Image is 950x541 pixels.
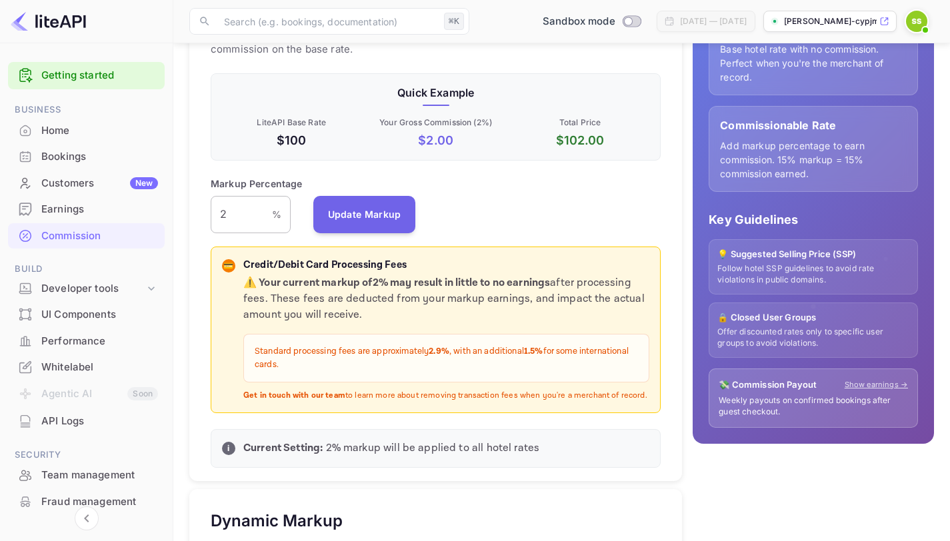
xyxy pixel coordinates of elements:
[8,302,165,326] a: UI Components
[429,346,449,357] strong: 2.9%
[272,207,281,221] p: %
[717,263,909,286] p: Follow hotel SSP guidelines to avoid rate violations in public domains.
[537,14,646,29] div: Switch to Production mode
[243,275,649,323] p: after processing fees. These fees are deducted from your markup earnings, and impact the actual a...
[11,11,86,32] img: LiteAPI logo
[41,494,158,510] div: Fraud management
[8,62,165,89] div: Getting started
[784,15,877,27] p: [PERSON_NAME]-cypjm....
[8,118,165,144] div: Home
[41,468,158,483] div: Team management
[366,131,505,149] p: $ 2.00
[511,117,649,129] p: Total Price
[543,14,615,29] span: Sandbox mode
[8,262,165,276] span: Build
[717,311,909,324] p: 🔒 Closed User Groups
[719,395,908,418] p: Weekly payouts on confirmed bookings after guest checkout.
[444,13,464,30] div: ⌘K
[243,390,649,402] p: to learn more about removing transaction fees when you're a merchant of record.
[211,196,272,233] input: 0
[243,258,649,273] p: Credit/Debit Card Processing Fees
[8,197,165,221] a: Earnings
[8,171,165,197] div: CustomersNew
[41,123,158,139] div: Home
[130,177,158,189] div: New
[41,334,158,349] div: Performance
[8,223,165,249] div: Commission
[41,307,158,322] div: UI Components
[8,277,165,300] div: Developer tools
[719,378,817,392] p: 💸 Commission Payout
[8,354,165,380] div: Whitelabel
[720,117,907,133] p: Commissionable Rate
[222,131,361,149] p: $100
[8,328,165,353] a: Performance
[41,68,158,83] a: Getting started
[8,302,165,328] div: UI Components
[8,223,165,248] a: Commission
[223,260,233,272] p: 💳
[222,117,361,129] p: LiteAPI Base Rate
[75,506,99,530] button: Collapse navigation
[8,462,165,488] div: Team management
[8,171,165,195] a: CustomersNew
[255,345,638,371] p: Standard processing fees are approximately , with an additional for some international cards.
[8,408,165,434] div: API Logs
[845,379,908,390] a: Show earnings →
[211,177,303,191] p: Markup Percentage
[222,85,649,101] p: Quick Example
[906,11,927,32] img: Sudhir Sundrani
[243,441,323,455] strong: Current Setting:
[313,196,416,233] button: Update Markup
[8,354,165,379] a: Whitelabel
[41,229,158,244] div: Commission
[720,139,907,181] p: Add markup percentage to earn commission. 15% markup = 15% commission earned.
[41,414,158,429] div: API Logs
[680,15,747,27] div: [DATE] — [DATE]
[211,510,343,532] h5: Dynamic Markup
[8,328,165,354] div: Performance
[524,346,543,357] strong: 1.5%
[41,149,158,165] div: Bookings
[243,276,550,290] strong: ⚠️ Your current markup of 2 % may result in little to no earnings
[8,144,165,169] a: Bookings
[41,202,158,217] div: Earnings
[720,42,907,84] p: Base hotel rate with no commission. Perfect when you're the merchant of record.
[227,442,229,454] p: i
[8,448,165,462] span: Security
[8,144,165,170] div: Bookings
[8,408,165,433] a: API Logs
[8,197,165,223] div: Earnings
[243,390,345,400] strong: Get in touch with our team
[41,281,145,296] div: Developer tools
[8,489,165,515] div: Fraud management
[8,489,165,514] a: Fraud management
[8,462,165,487] a: Team management
[511,131,649,149] p: $ 102.00
[216,8,439,35] input: Search (e.g. bookings, documentation)
[366,117,505,129] p: Your Gross Commission ( 2 %)
[41,360,158,375] div: Whitelabel
[8,103,165,117] span: Business
[717,248,909,261] p: 💡 Suggested Selling Price (SSP)
[8,118,165,143] a: Home
[709,211,918,229] p: Key Guidelines
[717,326,909,349] p: Offer discounted rates only to specific user groups to avoid violations.
[243,440,649,456] p: 2 % markup will be applied to all hotel rates
[41,176,158,191] div: Customers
